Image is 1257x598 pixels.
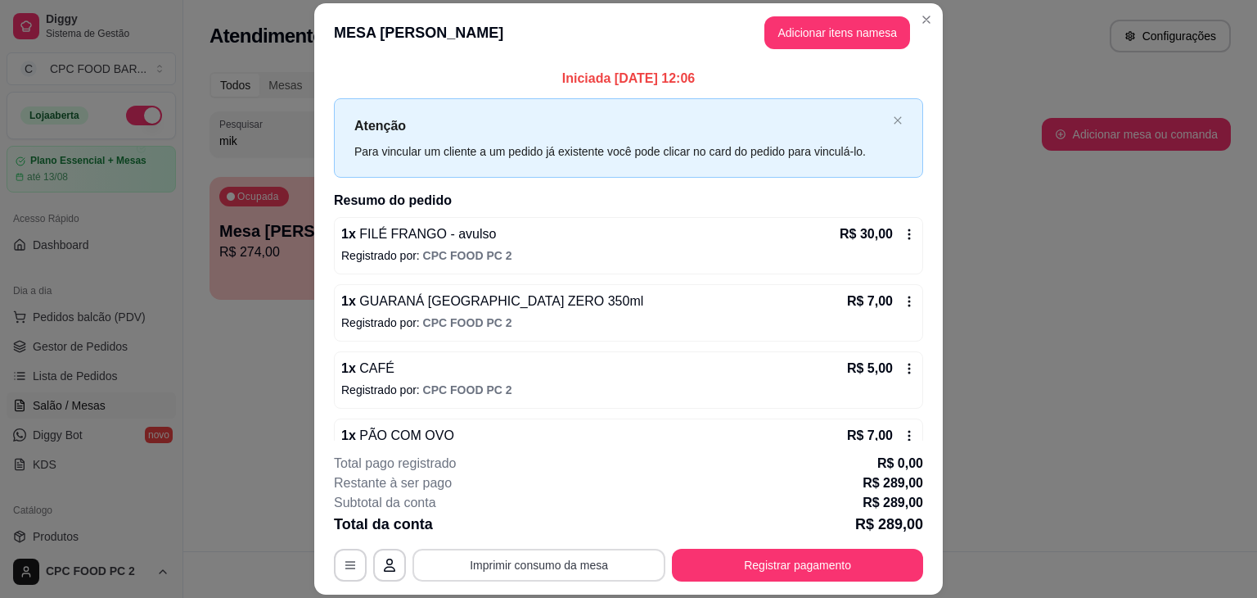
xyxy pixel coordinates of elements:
[354,116,886,136] p: Atenção
[847,426,893,446] p: R$ 7,00
[334,513,433,536] p: Total da conta
[341,359,394,378] p: 1 x
[334,69,923,88] p: Iniciada [DATE] 12:06
[423,249,512,262] span: CPC FOOD PC 2
[863,493,923,513] p: R$ 289,00
[334,191,923,211] h2: Resumo do pedido
[356,294,643,308] span: GUARANÁ [GEOGRAPHIC_DATA] ZERO 350ml
[334,473,452,493] p: Restante à ser pago
[847,292,893,311] p: R$ 7,00
[672,549,923,582] button: Registrar pagamento
[840,224,893,244] p: R$ 30,00
[913,7,939,33] button: Close
[423,383,512,396] span: CPC FOOD PC 2
[863,473,923,493] p: R$ 289,00
[877,454,923,473] p: R$ 0,00
[893,116,903,126] button: close
[764,16,910,49] button: Adicionar itens namesa
[341,315,916,331] p: Registrado por:
[341,382,916,398] p: Registrado por:
[356,227,497,241] span: FILÉ FRANGO - avulso
[356,361,394,375] span: CAFÉ
[423,316,512,329] span: CPC FOOD PC 2
[341,292,643,311] p: 1 x
[334,493,436,513] p: Subtotal da conta
[847,359,893,378] p: R$ 5,00
[855,513,923,536] p: R$ 289,00
[341,426,454,446] p: 1 x
[412,549,665,582] button: Imprimir consumo da mesa
[354,143,886,161] div: Para vincular um cliente a um pedido já existente você pode clicar no card do pedido para vinculá...
[334,454,456,473] p: Total pago registrado
[341,224,496,244] p: 1 x
[314,3,943,62] header: MESA [PERSON_NAME]
[356,428,454,442] span: PÃO COM OVO
[341,247,916,264] p: Registrado por:
[893,116,903,125] span: close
